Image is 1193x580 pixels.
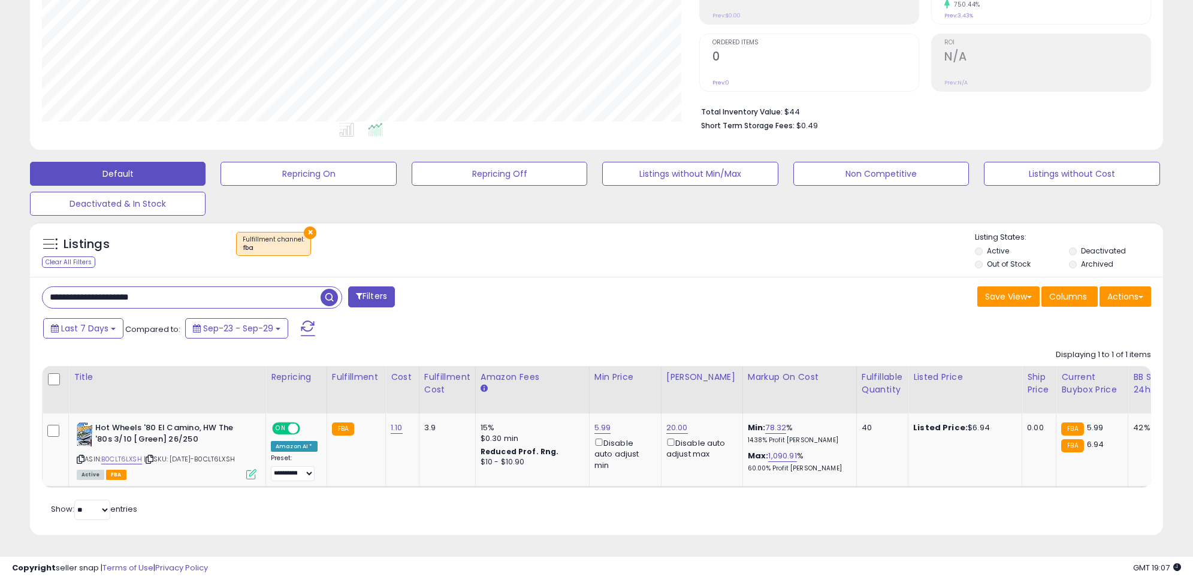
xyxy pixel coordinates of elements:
[273,424,288,434] span: ON
[768,450,796,462] a: 1,090.91
[793,162,969,186] button: Non Competitive
[1081,246,1126,256] label: Deactivated
[332,371,380,383] div: Fulfillment
[51,503,137,515] span: Show: entries
[748,371,851,383] div: Markup on Cost
[594,436,652,471] div: Disable auto adjust min
[243,235,304,253] span: Fulfillment channel :
[748,422,766,433] b: Min:
[1027,422,1047,433] div: 0.00
[30,192,206,216] button: Deactivated & In Stock
[944,79,968,86] small: Prev: N/A
[1041,286,1098,307] button: Columns
[975,232,1163,243] p: Listing States:
[203,322,273,334] span: Sep-23 - Sep-29
[243,244,304,252] div: fba
[944,40,1150,46] span: ROI
[666,436,733,460] div: Disable auto adjust max
[106,470,126,480] span: FBA
[742,366,856,413] th: The percentage added to the cost of goods (COGS) that forms the calculator for Min & Max prices.
[95,422,241,448] b: Hot Wheels '80 El Camino, HW The '80s 3/10 [Green] 26/250
[332,422,354,436] small: FBA
[185,318,288,339] button: Sep-23 - Sep-29
[12,562,56,573] strong: Copyright
[944,50,1150,66] h2: N/A
[765,422,786,434] a: 78.32
[594,422,611,434] a: 5.99
[304,226,316,239] button: ×
[74,371,261,383] div: Title
[412,162,587,186] button: Repricing Off
[701,107,783,117] b: Total Inventory Value:
[424,422,466,433] div: 3.9
[977,286,1040,307] button: Save View
[77,422,92,446] img: 418+cSx64nL._SL40_.jpg
[77,470,104,480] span: All listings currently available for purchase on Amazon
[481,383,488,394] small: Amazon Fees.
[481,433,580,444] div: $0.30 min
[1087,422,1104,433] span: 5.99
[102,562,153,573] a: Terms of Use
[424,371,470,396] div: Fulfillment Cost
[602,162,778,186] button: Listings without Min/Max
[796,120,818,131] span: $0.49
[862,422,899,433] div: 40
[701,104,1142,118] li: $44
[12,563,208,574] div: seller snap | |
[1133,371,1177,396] div: BB Share 24h.
[144,454,235,464] span: | SKU: [DATE]-B0CLT6LXSH
[1133,562,1181,573] span: 2025-10-7 19:07 GMT
[61,322,108,334] span: Last 7 Days
[712,40,919,46] span: Ordered Items
[481,371,584,383] div: Amazon Fees
[271,371,322,383] div: Repricing
[391,422,403,434] a: 1.10
[30,162,206,186] button: Default
[666,422,688,434] a: 20.00
[271,441,318,452] div: Amazon AI *
[748,436,847,445] p: 14.38% Profit [PERSON_NAME]
[712,12,741,19] small: Prev: $0.00
[481,422,580,433] div: 15%
[348,286,395,307] button: Filters
[42,256,95,268] div: Clear All Filters
[913,422,1013,433] div: $6.94
[1027,371,1051,396] div: Ship Price
[1087,439,1104,450] span: 6.94
[666,371,738,383] div: [PERSON_NAME]
[1061,422,1083,436] small: FBA
[862,371,903,396] div: Fulfillable Quantity
[271,454,318,481] div: Preset:
[1061,439,1083,452] small: FBA
[748,450,769,461] b: Max:
[43,318,123,339] button: Last 7 Days
[748,464,847,473] p: 60.00% Profit [PERSON_NAME]
[1061,371,1123,396] div: Current Buybox Price
[913,422,968,433] b: Listed Price:
[1100,286,1151,307] button: Actions
[987,246,1009,256] label: Active
[748,422,847,445] div: %
[101,454,142,464] a: B0CLT6LXSH
[221,162,396,186] button: Repricing On
[987,259,1031,269] label: Out of Stock
[125,324,180,335] span: Compared to:
[701,120,795,131] b: Short Term Storage Fees:
[748,451,847,473] div: %
[1081,259,1113,269] label: Archived
[64,236,110,253] h5: Listings
[712,50,919,66] h2: 0
[391,371,414,383] div: Cost
[913,371,1017,383] div: Listed Price
[712,79,729,86] small: Prev: 0
[155,562,208,573] a: Privacy Policy
[1133,422,1173,433] div: 42%
[481,457,580,467] div: $10 - $10.90
[298,424,318,434] span: OFF
[1049,291,1087,303] span: Columns
[481,446,559,457] b: Reduced Prof. Rng.
[984,162,1159,186] button: Listings without Cost
[594,371,656,383] div: Min Price
[1056,349,1151,361] div: Displaying 1 to 1 of 1 items
[944,12,973,19] small: Prev: 3.43%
